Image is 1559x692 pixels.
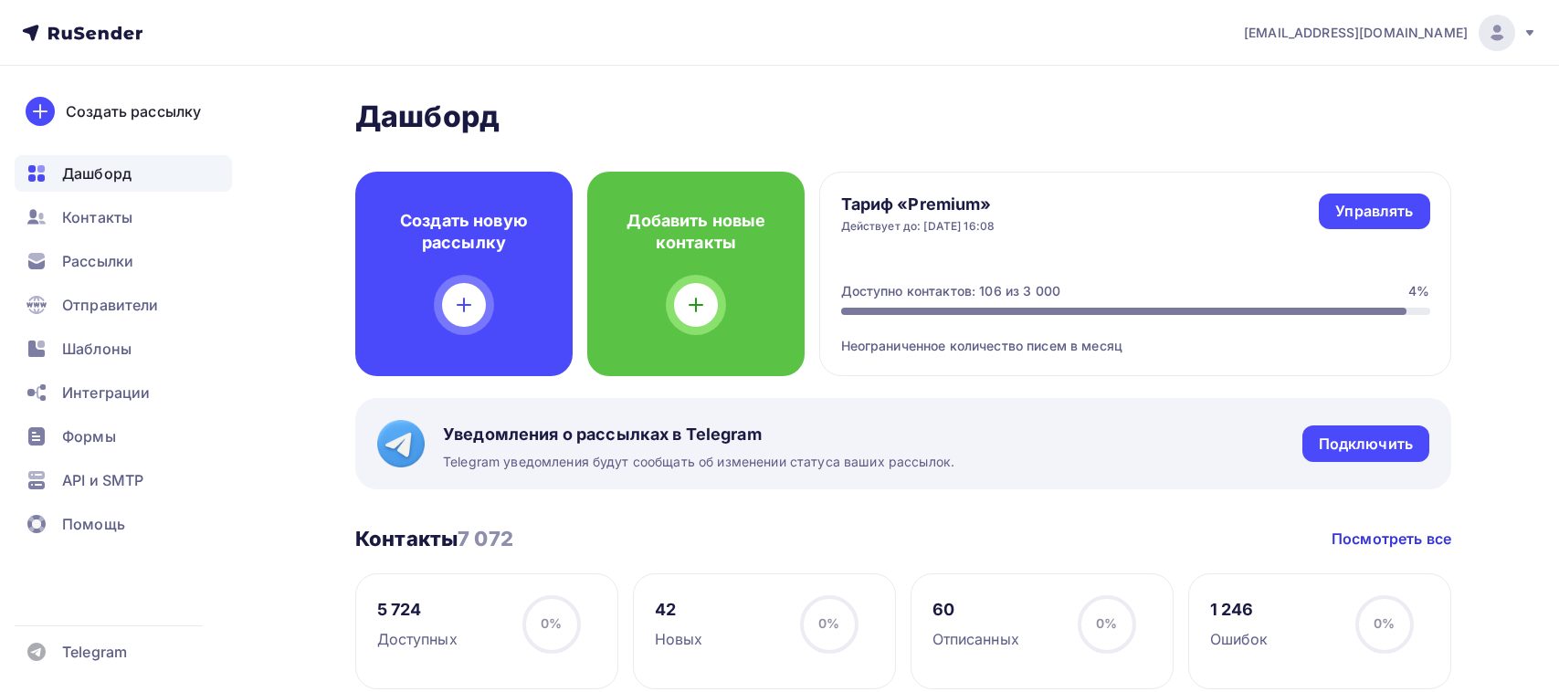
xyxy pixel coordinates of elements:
span: Уведомления о рассылках в Telegram [443,424,954,446]
span: 0% [1374,615,1395,631]
span: Рассылки [62,250,133,272]
span: API и SMTP [62,469,143,491]
div: 60 [932,599,1019,621]
div: 4% [1408,282,1429,300]
div: 42 [655,599,703,621]
div: Доступных [377,628,458,650]
span: 0% [541,615,562,631]
h4: Создать новую рассылку [384,210,543,254]
div: Отписанных [932,628,1019,650]
span: Дашборд [62,163,132,184]
span: Формы [62,425,116,447]
a: [EMAIL_ADDRESS][DOMAIN_NAME] [1244,15,1537,51]
div: Неограниченное количество писем в месяц [841,315,1430,355]
a: Отправители [15,287,232,323]
span: 7 072 [458,527,513,550]
span: [EMAIL_ADDRESS][DOMAIN_NAME] [1244,24,1468,42]
div: 1 246 [1210,599,1269,621]
span: Telegram уведомления будут сообщать об изменении статуса ваших рассылок. [443,453,954,471]
h3: Контакты [355,526,513,551]
a: Управлять [1319,194,1429,229]
h4: Добавить новые контакты [616,210,775,254]
a: Шаблоны [15,330,232,367]
span: Интеграции [62,382,150,404]
a: Формы [15,418,232,455]
span: Telegram [62,641,127,663]
div: Ошибок [1210,628,1269,650]
a: Посмотреть все [1332,528,1451,550]
a: Рассылки [15,243,232,279]
div: Действует до: [DATE] 16:08 [841,219,995,234]
h2: Дашборд [355,99,1451,135]
div: Создать рассылку [66,100,201,122]
h4: Тариф «Premium» [841,194,995,215]
a: Дашборд [15,155,232,192]
div: Доступно контактов: 106 из 3 000 [841,282,1060,300]
a: Контакты [15,199,232,236]
span: Шаблоны [62,338,132,360]
span: Отправители [62,294,159,316]
div: 5 724 [377,599,458,621]
div: Новых [655,628,703,650]
span: Помощь [62,513,125,535]
div: Управлять [1335,201,1413,222]
span: 0% [818,615,839,631]
span: 0% [1096,615,1117,631]
div: Подключить [1319,434,1413,455]
span: Контакты [62,206,132,228]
